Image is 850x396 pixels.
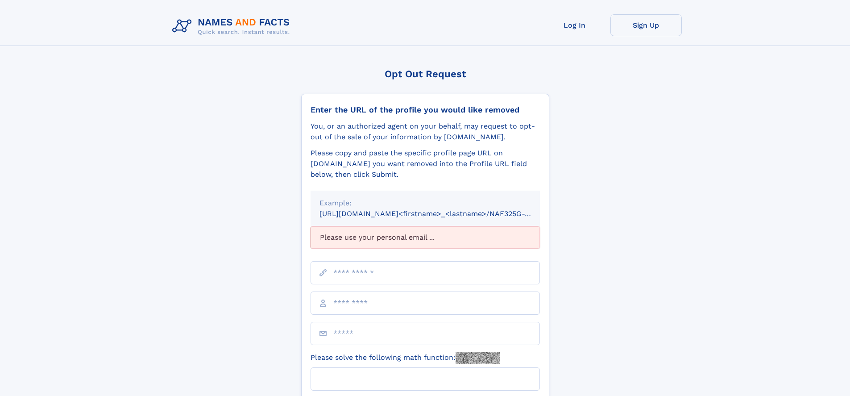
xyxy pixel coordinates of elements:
div: Example: [319,198,531,208]
a: Log In [539,14,610,36]
label: Please solve the following math function: [311,352,500,364]
img: Logo Names and Facts [169,14,297,38]
div: Opt Out Request [301,68,549,79]
div: Please copy and paste the specific profile page URL on [DOMAIN_NAME] you want removed into the Pr... [311,148,540,180]
small: [URL][DOMAIN_NAME]<firstname>_<lastname>/NAF325G-xxxxxxxx [319,209,557,218]
div: Please use your personal email ... [311,226,540,249]
div: You, or an authorized agent on your behalf, may request to opt-out of the sale of your informatio... [311,121,540,142]
a: Sign Up [610,14,682,36]
div: Enter the URL of the profile you would like removed [311,105,540,115]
